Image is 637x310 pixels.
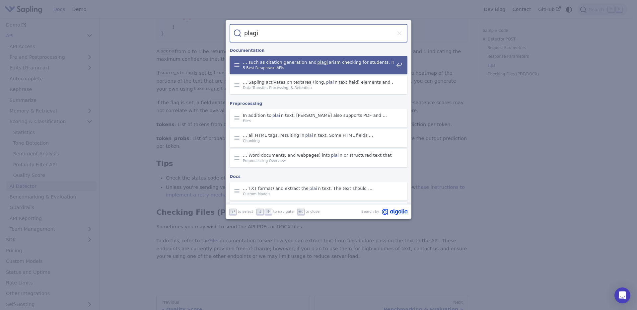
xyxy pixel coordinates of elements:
[230,182,407,200] a: … TXT format) and extract theplain text. The text should …Custom Models
[304,132,314,138] mark: plai
[243,85,393,91] span: Data Transfer, Processing, & Retention
[243,158,393,164] span: Preprocessing Overview
[258,209,263,214] svg: Arrow down
[243,186,393,191] span: … TXT format) and extract the n text. The text should …
[243,132,393,138] span: … all HTML tags, resulting in n text. Some HTML fields …
[243,65,393,71] span: 5 Best Paraphrase APIs
[231,209,236,214] svg: Enter key
[230,202,407,220] a: … own HTML/CSS/JavaScriptplugin is unnecessary. Instead, you …Other Integrations
[243,59,393,65] span: … such as citation generation and arism checking for students. It …
[361,209,379,215] span: Search by
[228,96,409,109] div: Preprocessing
[395,29,403,37] button: Clear the query
[243,118,393,124] span: Files
[271,112,281,118] mark: plai
[317,59,329,65] mark: plagi
[306,209,319,214] span: to close
[243,79,393,85] span: … Sapling activates on textarea (long, n text field) elements and …
[243,138,393,144] span: Chunking
[243,152,393,158] span: … Word documents, and webpages) into n or structured text that …
[309,185,318,192] mark: plai
[230,149,407,167] a: … Word documents, and webpages) intoplain or structured text that …Preprocessing Overview
[243,191,393,197] span: Custom Models
[330,152,340,158] mark: plai
[230,109,407,127] a: In addition toplain text, [PERSON_NAME] also supports PDF and …Files
[382,209,407,215] svg: Algolia
[273,209,294,214] span: to navigate
[325,79,335,85] mark: plai
[228,42,409,56] div: Documentation
[361,209,407,215] a: Search byAlgolia
[238,209,253,214] span: to select
[243,113,393,118] span: In addition to n text, [PERSON_NAME] also supports PDF and …
[266,209,271,214] svg: Arrow up
[228,169,409,182] div: Docs
[230,76,407,94] a: … Sapling activates on textarea (long,plain text field) elements and …Data Transfer, Processing, ...
[298,209,303,214] svg: Escape key
[242,24,395,42] input: Search docs
[230,129,407,147] a: … all HTML tags, resulting inplain text. Some HTML fields …Chunking
[614,287,630,303] div: Open Intercom Messenger
[230,56,407,74] a: … such as citation generation andplagiarism checking for students. It …5 Best Paraphrase APIs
